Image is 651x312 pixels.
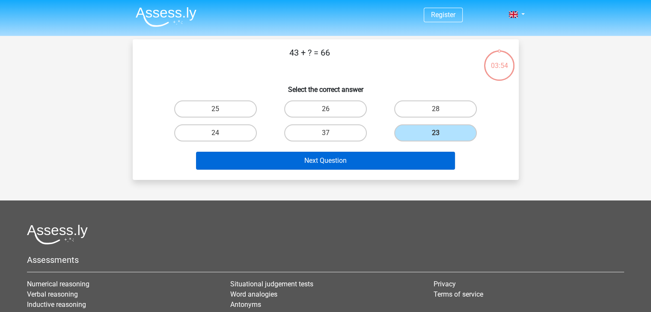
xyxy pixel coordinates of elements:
[483,50,515,71] div: 03:54
[27,280,89,288] a: Numerical reasoning
[230,290,277,298] a: Word analogies
[196,152,455,170] button: Next Question
[434,290,483,298] a: Terms of service
[27,255,624,265] h5: Assessments
[394,100,477,118] label: 28
[27,300,86,309] a: Inductive reasoning
[27,290,78,298] a: Verbal reasoning
[284,100,367,118] label: 26
[394,124,477,141] label: 23
[146,46,473,72] p: 43 + ? = 66
[434,280,456,288] a: Privacy
[136,7,196,27] img: Assessly
[174,100,257,118] label: 25
[27,224,88,244] img: Assessly logo
[174,124,257,141] label: 24
[284,124,367,141] label: 37
[230,300,261,309] a: Antonyms
[431,11,455,19] a: Register
[230,280,313,288] a: Situational judgement tests
[146,79,505,94] h6: Select the correct answer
